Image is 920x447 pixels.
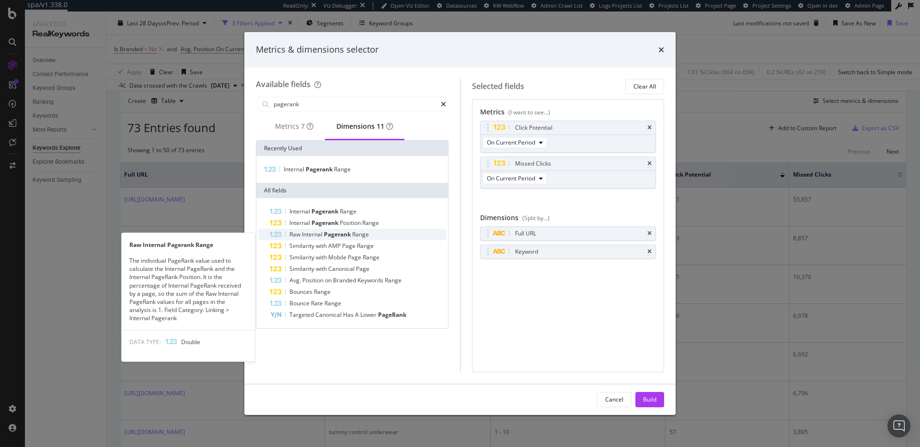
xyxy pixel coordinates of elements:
div: Dimensions [480,213,656,226]
span: Canonical [328,265,356,273]
span: Internal [284,165,306,173]
span: on [325,276,333,284]
span: Range [340,207,356,215]
div: (I want to see...) [508,108,550,116]
div: brand label [377,122,384,131]
div: times [647,125,652,131]
span: Pagerank [324,230,352,238]
span: Range [362,219,379,227]
span: with [316,265,328,273]
div: times [647,231,652,236]
span: Range [324,299,341,307]
span: Rate [311,299,324,307]
div: Available fields [256,79,310,89]
span: Range [352,230,369,238]
div: Cancel [605,395,623,403]
div: Click Potential [515,123,552,133]
div: (Split by...) [522,214,550,222]
span: Lower [360,311,378,319]
div: Metrics & dimensions selector [256,44,379,56]
span: Similarity [289,265,316,273]
div: Open Intercom Messenger [887,414,910,437]
span: PageRank [378,311,406,319]
div: Keywordtimes [480,245,656,259]
span: Range [357,242,374,250]
span: Similarity [289,242,316,250]
div: The individual PageRank value used to calculate the Internal PageRank and the Internal PageRank P... [122,257,255,322]
div: Clear All [633,82,656,90]
span: Has [343,311,355,319]
div: Click PotentialtimesOn Current Period [480,121,656,153]
div: Build [643,395,656,403]
span: 7 [301,122,305,131]
span: Position [302,276,325,284]
div: Keyword [515,247,538,257]
span: Keywords [357,276,385,284]
div: Missed ClickstimesOn Current Period [480,156,656,189]
span: Internal [289,219,311,227]
span: On Current Period [487,174,535,182]
button: Cancel [597,392,632,407]
button: Clear All [625,79,664,94]
span: Page [348,253,363,261]
button: Build [635,392,664,407]
div: times [658,44,664,56]
span: AMP [328,242,342,250]
span: Canonical [315,311,343,319]
span: 11 [377,122,384,131]
div: Selected fields [472,81,524,92]
button: On Current Period [483,137,547,148]
div: brand label [301,122,305,131]
div: Metrics [275,122,313,131]
span: Similarity [289,253,316,261]
span: Bounce [289,299,311,307]
span: Targeted [289,311,315,319]
span: On Current Period [487,138,535,146]
span: A [355,311,360,319]
span: with [316,253,328,261]
span: Branded [333,276,357,284]
span: Range [314,288,331,296]
div: modal [244,32,676,415]
div: Recently Used [256,141,448,156]
button: On Current Period [483,173,547,184]
span: Range [385,276,402,284]
span: Page [342,242,357,250]
div: Dimensions [336,122,393,131]
span: Pagerank [311,219,340,227]
span: Internal [302,230,324,238]
div: All fields [256,183,448,198]
span: Range [363,253,379,261]
span: Internal [289,207,311,215]
span: Pagerank [306,165,334,173]
div: Missed Clicks [515,159,551,168]
span: Pagerank [311,207,340,215]
span: Avg. [289,276,302,284]
div: Full URLtimes [480,226,656,241]
span: Bounces [289,288,314,296]
div: Metrics [480,107,656,121]
span: Mobile [328,253,348,261]
div: Raw Internal Pagerank Range [122,241,255,249]
span: with [316,242,328,250]
span: Raw [289,230,302,238]
span: Position [340,219,362,227]
span: Page [356,265,369,273]
div: Full URL [515,229,536,238]
div: times [647,161,652,167]
input: Search by field name [273,97,441,112]
div: times [647,249,652,255]
span: Range [334,165,351,173]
